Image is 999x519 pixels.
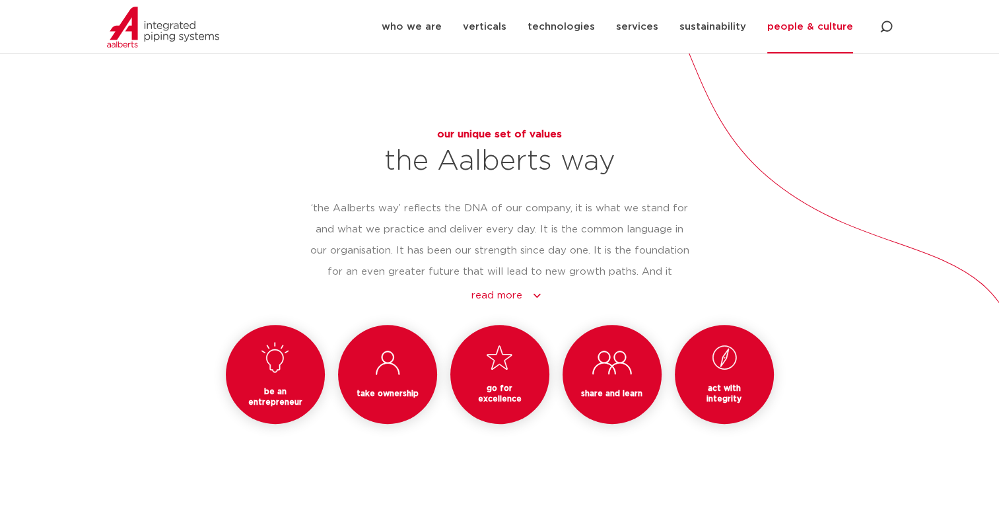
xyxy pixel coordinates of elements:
[354,388,421,399] h3: take ownership
[310,198,689,325] p: ‘the Aalberts way’ reflects the DNA of our company, it is what we stand for and what we practice ...
[310,145,689,177] h2: the Aalberts way
[578,388,646,399] h3: share and learn
[242,386,309,407] h3: be an entrepreneur
[437,129,562,139] span: our unique set of values
[324,288,689,304] a: read more
[466,383,534,404] h3: go for excellence
[691,383,758,404] h3: act with integrity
